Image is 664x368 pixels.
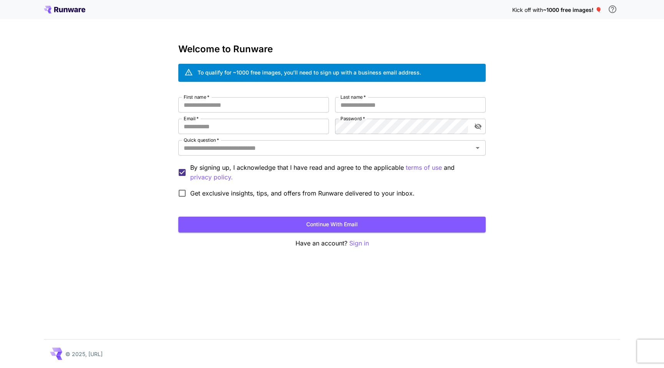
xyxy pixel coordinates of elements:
[190,189,415,198] span: Get exclusive insights, tips, and offers from Runware delivered to your inbox.
[340,115,365,122] label: Password
[472,143,483,153] button: Open
[184,115,199,122] label: Email
[190,172,233,182] button: By signing up, I acknowledge that I have read and agree to the applicable terms of use and
[190,163,480,182] p: By signing up, I acknowledge that I have read and agree to the applicable and
[605,2,620,17] button: In order to qualify for free credit, you need to sign up with a business email address and click ...
[184,94,209,100] label: First name
[198,68,421,76] div: To qualify for ~1000 free images, you’ll need to sign up with a business email address.
[178,239,486,248] p: Have an account?
[340,94,366,100] label: Last name
[178,44,486,55] h3: Welcome to Runware
[406,163,442,172] p: terms of use
[190,172,233,182] p: privacy policy.
[512,7,543,13] span: Kick off with
[406,163,442,172] button: By signing up, I acknowledge that I have read and agree to the applicable and privacy policy.
[543,7,602,13] span: ~1000 free images! 🎈
[65,350,103,358] p: © 2025, [URL]
[178,217,486,232] button: Continue with email
[471,119,485,133] button: toggle password visibility
[184,137,219,143] label: Quick question
[349,239,369,248] button: Sign in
